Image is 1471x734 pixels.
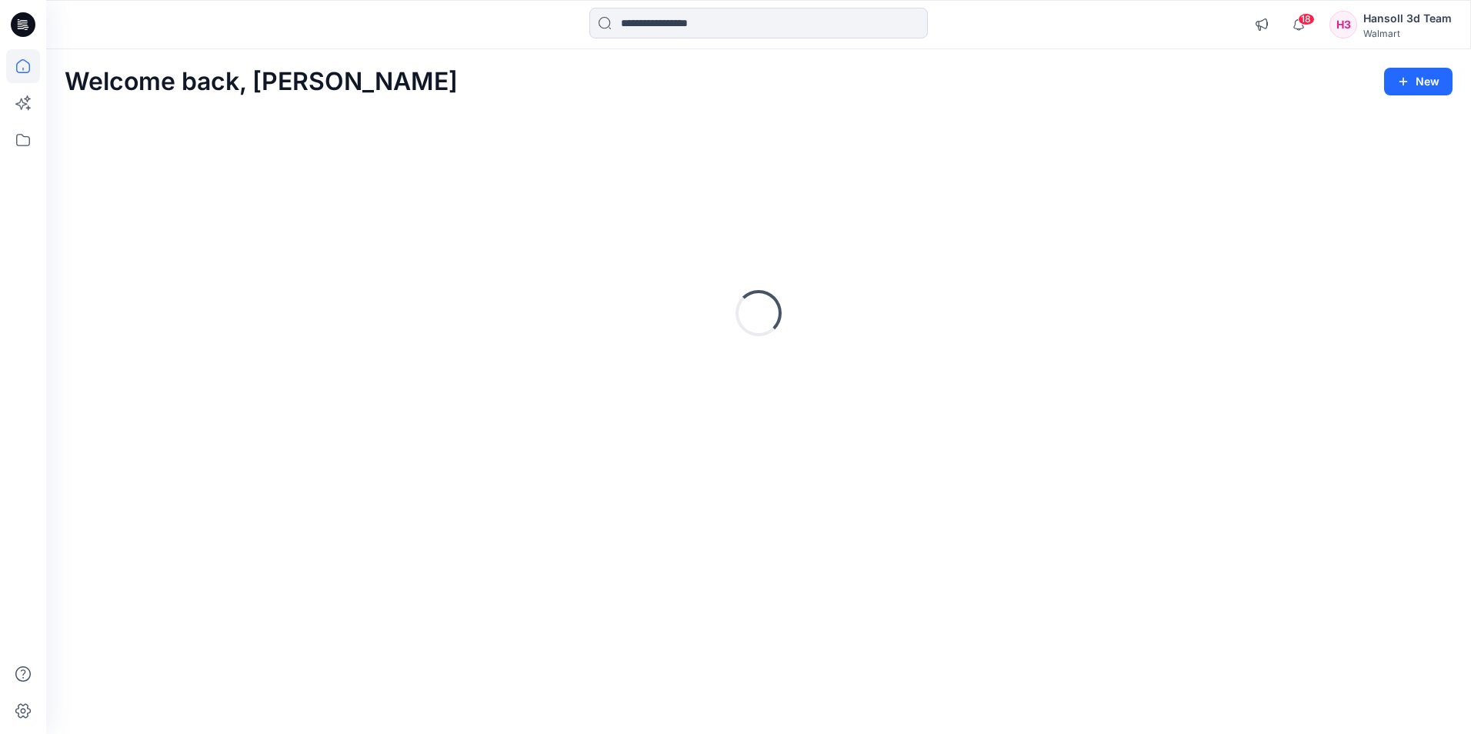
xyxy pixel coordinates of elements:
[1363,9,1452,28] div: Hansoll 3d Team
[65,68,458,96] h2: Welcome back, [PERSON_NAME]
[1298,13,1315,25] span: 18
[1329,11,1357,38] div: H3
[1384,68,1453,95] button: New
[1363,28,1452,39] div: Walmart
